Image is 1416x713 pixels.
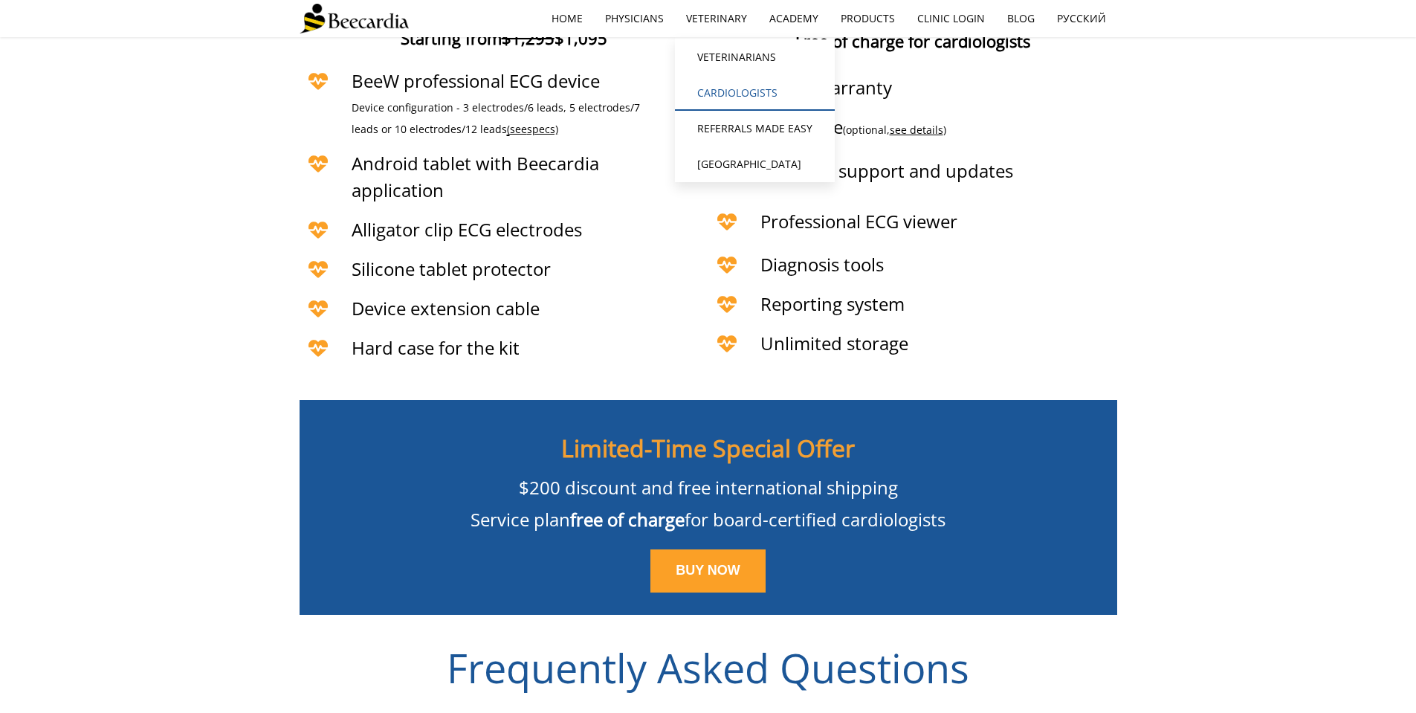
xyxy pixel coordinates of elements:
span: specs) [527,122,558,136]
span: BeeW professional ECG device [352,68,600,93]
span: Starting from $1,095 [401,27,607,49]
span: Android tablet with Beecardia application [352,151,599,202]
span: Limited-Time Special Offer [561,432,855,464]
span: Reporting system [760,291,905,316]
a: Cardiologists [675,75,835,111]
span: Diagnosis tools [760,252,884,277]
span: $200 discount and free international shipping [519,475,898,500]
a: Blog [996,1,1046,36]
a: home [540,1,594,36]
a: Русский [1046,1,1117,36]
span: $1,295 [502,27,555,49]
span: Professional ECG viewer [760,209,957,233]
span: Service plan for board-certified cardiologists [471,507,945,532]
span: Frequently Asked Questions [447,640,969,695]
a: see details [890,123,943,137]
a: Products [830,1,906,36]
span: Software support and updates [760,158,1013,183]
a: Veterinary [675,1,758,36]
a: seespecs) [510,123,558,136]
span: 1-year warranty [760,75,892,100]
a: [GEOGRAPHIC_DATA] [675,146,835,182]
span: Unlimited storage [760,331,908,355]
span: Alligator clip ECG electrodes [352,217,582,242]
span: BUY NOW [676,563,740,578]
span: Device extension cable [352,296,540,320]
span: Hard case for the kit [352,335,520,360]
span: Insurance [760,114,946,139]
a: Academy [758,1,830,36]
a: Veterinarians [675,39,835,75]
span: ( [507,122,510,136]
span: see [510,122,527,136]
span: Silicone tablet protector [352,257,551,281]
a: Referrals Made Easy [675,111,835,146]
a: Physicians [594,1,675,36]
a: BUY NOW [650,549,766,593]
img: Beecardia [300,4,409,33]
a: Clinic Login [906,1,996,36]
span: Device configuration - 3 electrodes/6 leads, 5 electrodes/7 leads or 10 electrodes/12 leads [352,100,640,136]
span: free of charge [570,507,685,532]
span: (optional, ) [843,123,946,137]
span: Free of charge for cardiologists [795,30,1030,52]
